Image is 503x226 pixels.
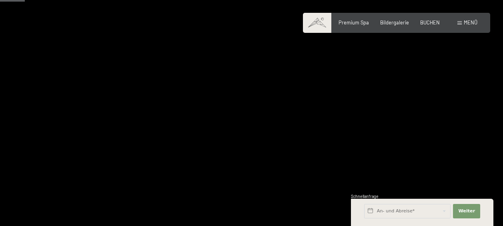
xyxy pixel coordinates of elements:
a: Premium Spa [339,19,369,26]
a: Bildergalerie [380,19,409,26]
button: Weiter [453,204,480,218]
span: Weiter [458,208,475,214]
span: Schnellanfrage [351,194,379,199]
span: Menü [464,19,477,26]
a: BUCHEN [420,19,440,26]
